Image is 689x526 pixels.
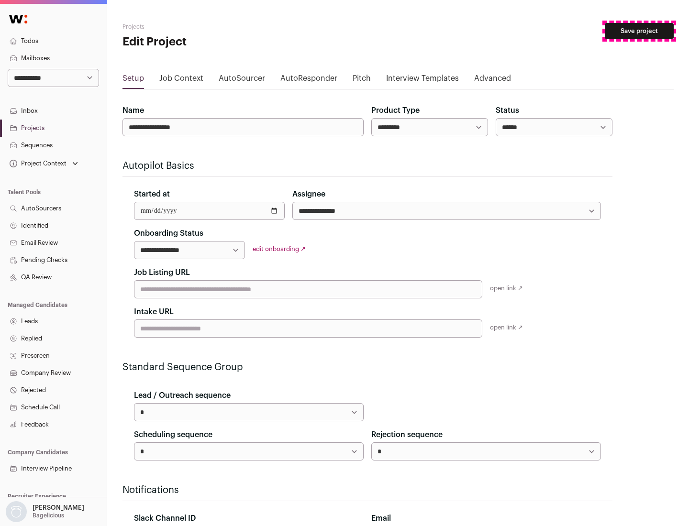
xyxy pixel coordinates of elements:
[474,73,511,88] a: Advanced
[122,483,612,497] h2: Notifications
[122,159,612,173] h2: Autopilot Basics
[292,188,325,200] label: Assignee
[4,10,33,29] img: Wellfound
[33,512,64,519] p: Bagelicious
[122,73,144,88] a: Setup
[159,73,203,88] a: Job Context
[134,228,203,239] label: Onboarding Status
[386,73,459,88] a: Interview Templates
[122,34,306,50] h1: Edit Project
[8,160,67,167] div: Project Context
[8,157,80,170] button: Open dropdown
[353,73,371,88] a: Pitch
[134,267,190,278] label: Job Listing URL
[134,390,231,401] label: Lead / Outreach sequence
[134,188,170,200] label: Started at
[122,105,144,116] label: Name
[134,429,212,440] label: Scheduling sequence
[371,429,443,440] label: Rejection sequence
[122,361,612,374] h2: Standard Sequence Group
[253,246,306,252] a: edit onboarding ↗
[371,105,420,116] label: Product Type
[371,513,601,524] div: Email
[280,73,337,88] a: AutoResponder
[219,73,265,88] a: AutoSourcer
[122,23,306,31] h2: Projects
[134,306,174,318] label: Intake URL
[33,504,84,512] p: [PERSON_NAME]
[4,501,86,522] button: Open dropdown
[496,105,519,116] label: Status
[6,501,27,522] img: nopic.png
[134,513,196,524] label: Slack Channel ID
[605,23,674,39] button: Save project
